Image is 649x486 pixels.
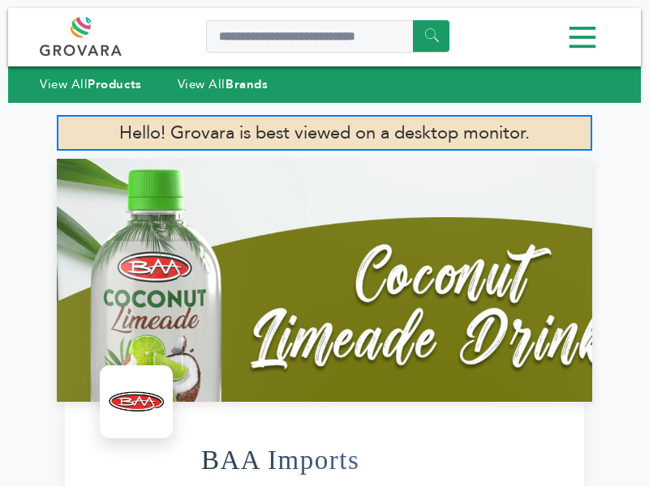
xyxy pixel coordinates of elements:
[104,369,169,434] img: BAA Imports Logo
[178,76,269,92] a: View AllBrands
[40,76,142,92] a: View AllProducts
[88,76,141,92] strong: Products
[57,115,592,151] p: Hello! Grovara is best viewed on a desktop monitor.
[40,19,609,58] div: Menu
[226,76,268,92] strong: Brands
[206,20,449,53] input: Search a product or brand...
